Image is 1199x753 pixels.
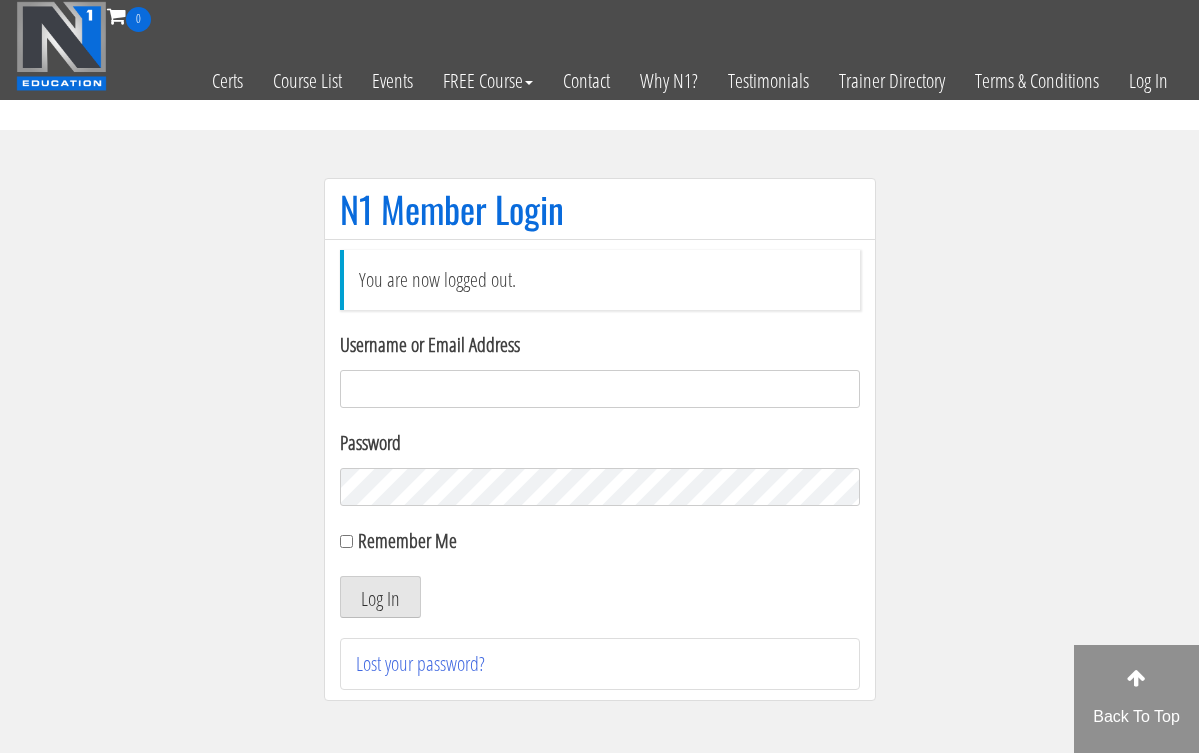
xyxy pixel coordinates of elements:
a: FREE Course [428,32,548,130]
label: Username or Email Address [340,330,860,360]
img: n1-education [16,1,107,91]
a: Certs [197,32,258,130]
a: Terms & Conditions [960,32,1114,130]
a: Trainer Directory [824,32,960,130]
label: Password [340,428,860,458]
button: Log In [340,576,421,618]
a: Testimonials [713,32,824,130]
p: Back To Top [1074,705,1199,729]
a: 0 [107,2,151,29]
span: 0 [126,7,151,32]
label: Remember Me [358,527,457,554]
a: Log In [1114,32,1183,130]
h1: N1 Member Login [340,189,860,229]
li: You are now logged out. [340,250,860,310]
a: Course List [258,32,357,130]
a: Events [357,32,428,130]
a: Why N1? [625,32,713,130]
a: Lost your password? [356,650,485,677]
a: Contact [548,32,625,130]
